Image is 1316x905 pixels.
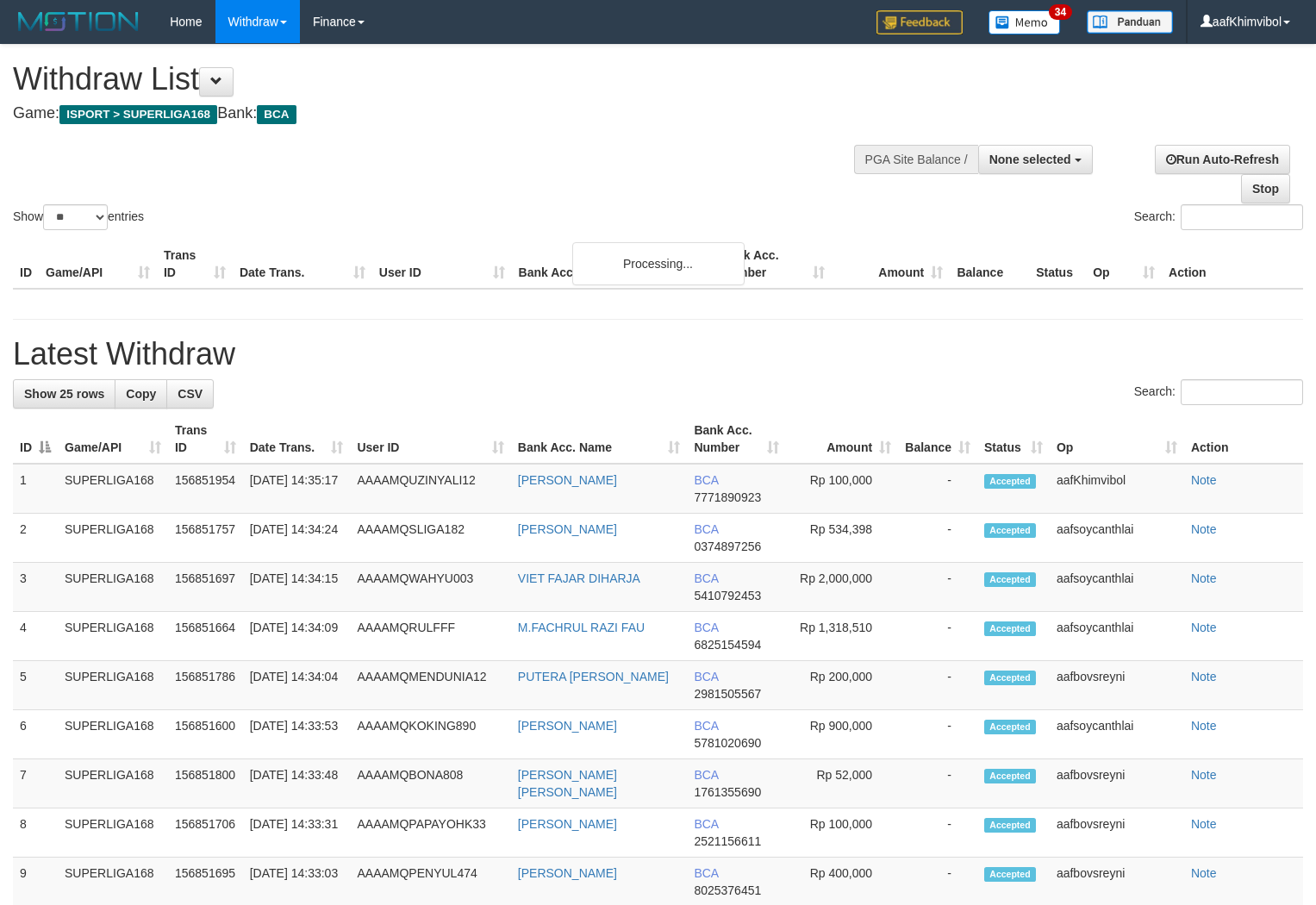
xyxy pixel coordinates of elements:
span: BCA [694,719,718,733]
th: Bank Acc. Number [714,240,832,289]
a: Note [1191,571,1217,585]
span: BCA [694,817,718,831]
td: aafsoycanthlai [1050,612,1184,661]
span: Accepted [984,621,1036,636]
td: 4 [13,612,58,661]
th: Bank Acc. Name [512,240,714,289]
td: AAAAMQBONA808 [350,759,510,808]
a: [PERSON_NAME] [518,719,617,733]
th: Trans ID [157,240,233,289]
td: AAAAMQSLIGA182 [350,514,510,563]
td: 156851697 [168,563,243,612]
a: Note [1191,522,1217,536]
td: SUPERLIGA168 [58,710,168,759]
img: panduan.png [1087,10,1173,34]
td: SUPERLIGA168 [58,808,168,858]
span: Show 25 rows [24,387,104,401]
a: VIET FAJAR DIHARJA [518,571,640,585]
button: None selected [978,145,1093,174]
span: Accepted [984,720,1036,734]
span: BCA [694,621,718,634]
th: Amount [832,240,950,289]
label: Search: [1134,204,1303,230]
td: - [898,464,977,514]
span: Accepted [984,572,1036,587]
td: [DATE] 14:34:24 [243,514,351,563]
th: Status [1029,240,1086,289]
th: Balance: activate to sort column ascending [898,415,977,464]
td: Rp 52,000 [786,759,898,808]
td: - [898,612,977,661]
label: Show entries [13,204,144,230]
span: Accepted [984,523,1036,538]
th: Game/API [39,240,157,289]
th: Op: activate to sort column ascending [1050,415,1184,464]
a: Show 25 rows [13,379,115,409]
td: aafsoycanthlai [1050,514,1184,563]
td: 156851786 [168,661,243,710]
th: Date Trans.: activate to sort column ascending [243,415,351,464]
th: ID: activate to sort column descending [13,415,58,464]
span: None selected [989,153,1071,166]
td: aafsoycanthlai [1050,563,1184,612]
td: 156851954 [168,464,243,514]
td: 1 [13,464,58,514]
span: BCA [694,670,718,683]
th: Date Trans. [233,240,372,289]
td: [DATE] 14:33:31 [243,808,351,858]
span: ISPORT > SUPERLIGA168 [59,105,217,124]
span: Copy 5781020690 to clipboard [694,736,761,750]
a: Note [1191,768,1217,782]
td: 5 [13,661,58,710]
td: SUPERLIGA168 [58,464,168,514]
span: Copy [126,387,156,401]
td: AAAAMQPAPAYOHK33 [350,808,510,858]
td: AAAAMQWAHYU003 [350,563,510,612]
span: 34 [1049,4,1072,20]
span: Copy 2521156611 to clipboard [694,834,761,848]
th: Op [1086,240,1162,289]
td: AAAAMQMENDUNIA12 [350,661,510,710]
td: 2 [13,514,58,563]
a: CSV [166,379,214,409]
span: BCA [694,473,718,487]
td: [DATE] 14:33:53 [243,710,351,759]
a: Note [1191,621,1217,634]
a: [PERSON_NAME] [518,817,617,831]
a: [PERSON_NAME] [518,522,617,536]
span: BCA [694,522,718,536]
select: Showentries [43,204,108,230]
th: Amount: activate to sort column ascending [786,415,898,464]
img: Feedback.jpg [876,10,963,34]
td: SUPERLIGA168 [58,514,168,563]
td: aafbovsreyni [1050,661,1184,710]
span: Copy 0374897256 to clipboard [694,540,761,553]
td: Rp 2,000,000 [786,563,898,612]
td: 156851800 [168,759,243,808]
span: CSV [178,387,203,401]
td: 8 [13,808,58,858]
a: Run Auto-Refresh [1155,145,1290,174]
span: Copy 2981505567 to clipboard [694,687,761,701]
td: AAAAMQRULFFF [350,612,510,661]
td: Rp 1,318,510 [786,612,898,661]
span: BCA [694,866,718,880]
a: Copy [115,379,167,409]
th: Status: activate to sort column ascending [977,415,1050,464]
a: Note [1191,473,1217,487]
td: [DATE] 14:34:09 [243,612,351,661]
span: Accepted [984,818,1036,833]
td: Rp 534,398 [786,514,898,563]
span: Accepted [984,474,1036,489]
td: 156851600 [168,710,243,759]
td: SUPERLIGA168 [58,759,168,808]
span: BCA [694,571,718,585]
a: [PERSON_NAME] [PERSON_NAME] [518,768,617,799]
td: [DATE] 14:34:04 [243,661,351,710]
td: [DATE] 14:35:17 [243,464,351,514]
span: Copy 1761355690 to clipboard [694,785,761,799]
td: Rp 100,000 [786,464,898,514]
td: - [898,563,977,612]
th: Balance [950,240,1029,289]
a: Stop [1241,174,1290,203]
